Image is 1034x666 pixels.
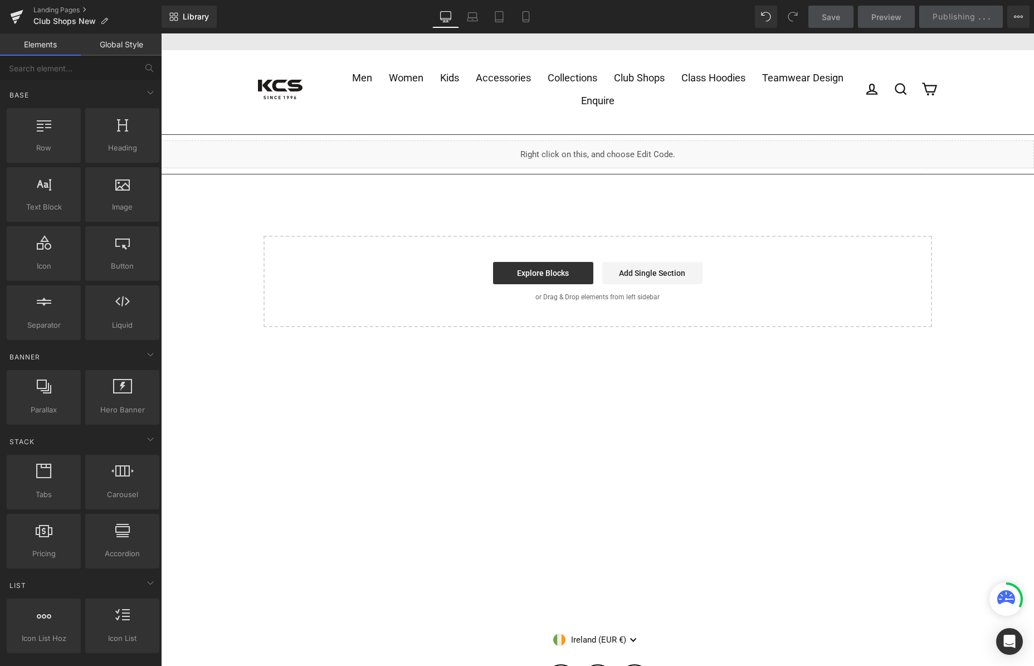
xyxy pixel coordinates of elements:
span: Banner [8,352,41,362]
span: Separator [10,319,77,331]
div: Primary [169,33,704,79]
span: Ireland (EUR €) [404,601,465,612]
span: Library [183,12,209,22]
a: Collections [378,33,445,56]
span: Stack [8,436,36,447]
a: Explore Blocks [332,229,432,251]
a: Class Hoodies [512,33,593,56]
span: Liquid [89,319,156,331]
span: Carousel [89,489,156,500]
img: KCS [97,46,142,66]
span: Row [10,142,77,154]
button: Redo [782,6,804,28]
span: Text Block [10,201,77,213]
span: Image [89,201,156,213]
span: Preview [871,11,901,23]
span: Pricing [10,548,77,560]
span: Parallax [10,404,77,416]
a: Tablet [486,6,513,28]
a: Landing Pages [33,6,162,14]
a: Mobile [513,6,539,28]
button: Ireland (EUR €) [392,596,481,617]
span: Accordion [89,548,156,560]
a: Preview [858,6,915,28]
span: Icon [10,260,77,272]
span: Save [822,11,840,23]
p: or Drag & Drop elements from left sidebar [120,260,753,268]
a: Kids [271,33,306,56]
span: Button [89,260,156,272]
a: Enquire [412,56,462,79]
a: Desktop [432,6,459,28]
span: Tabs [10,489,77,500]
div: Open Intercom Messenger [996,628,1023,655]
a: New Library [162,6,217,28]
button: Undo [755,6,777,28]
span: Heading [89,142,156,154]
a: Men [183,33,220,56]
a: Accessories [306,33,378,56]
span: Icon List [89,633,156,644]
a: Add Single Section [441,229,542,251]
span: Club Shops New [33,17,96,26]
span: Base [8,90,30,100]
span: Icon List Hoz [10,633,77,644]
button: More [1007,6,1030,28]
a: Global Style [81,33,162,56]
a: Laptop [459,6,486,28]
a: Women [220,33,271,56]
a: Club Shops [445,33,512,56]
a: Teamwear Design [593,33,691,56]
span: Hero Banner [89,404,156,416]
span: List [8,580,27,591]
